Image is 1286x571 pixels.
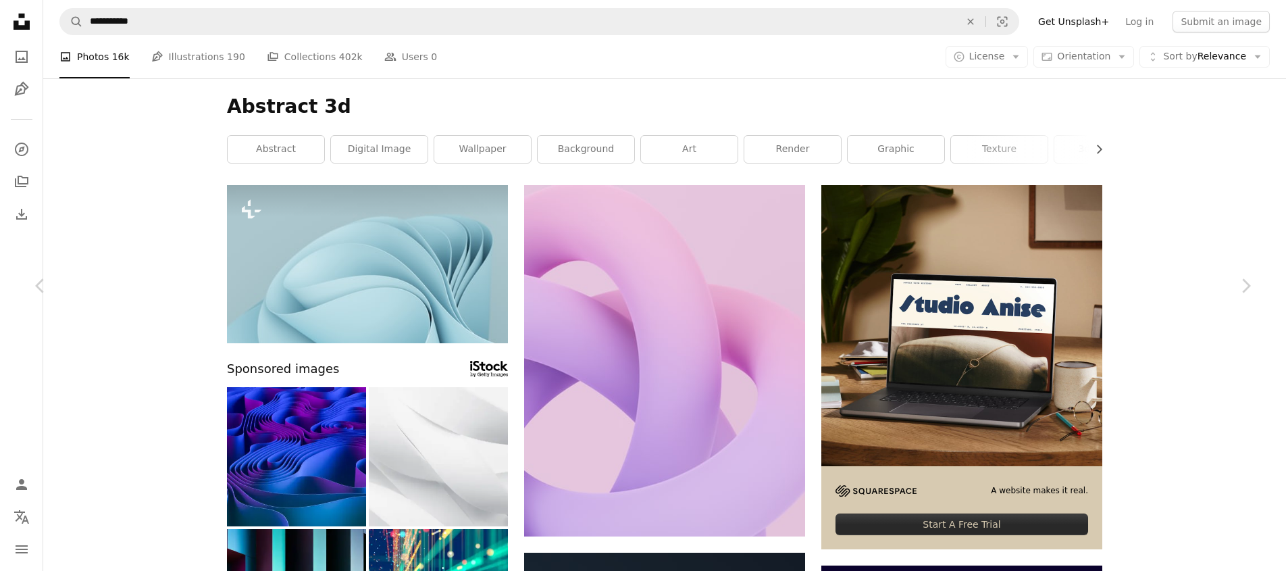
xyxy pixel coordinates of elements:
[431,49,437,64] span: 0
[969,51,1005,61] span: License
[227,95,1102,119] h1: Abstract 3d
[151,35,245,78] a: Illustrations 190
[835,485,917,497] img: file-1705255347840-230a6ab5bca9image
[8,43,35,70] a: Photos
[384,35,438,78] a: Users 0
[227,257,508,270] a: background pattern
[835,514,1088,535] div: Start A Free Trial
[227,185,508,343] img: background pattern
[1030,11,1117,32] a: Get Unsplash+
[538,136,634,163] a: background
[951,136,1048,163] a: texture
[848,136,944,163] a: graphic
[227,359,339,379] span: Sponsored images
[8,201,35,228] a: Download History
[227,387,366,526] img: 3D Abstract Wavy Spiral Background, Neon Lighting
[986,9,1019,34] button: Visual search
[744,136,841,163] a: render
[8,536,35,563] button: Menu
[339,49,363,64] span: 402k
[8,503,35,530] button: Language
[1163,51,1197,61] span: Sort by
[1139,46,1270,68] button: Sort byRelevance
[1173,11,1270,32] button: Submit an image
[946,46,1029,68] button: License
[1033,46,1134,68] button: Orientation
[60,9,83,34] button: Search Unsplash
[267,35,363,78] a: Collections 402k
[227,49,245,64] span: 190
[991,485,1088,497] span: A website makes it real.
[434,136,531,163] a: wallpaper
[1205,221,1286,351] a: Next
[8,136,35,163] a: Explore
[1117,11,1162,32] a: Log in
[228,136,324,163] a: abstract
[1087,136,1102,163] button: scroll list to the right
[524,354,805,366] a: a close up of a pink heart
[524,185,805,537] img: a close up of a pink heart
[8,471,35,498] a: Log in / Sign up
[8,168,35,195] a: Collections
[821,185,1102,466] img: file-1705123271268-c3eaf6a79b21image
[8,76,35,103] a: Illustrations
[331,136,428,163] a: digital image
[956,9,985,34] button: Clear
[821,185,1102,549] a: A website makes it real.Start A Free Trial
[59,8,1019,35] form: Find visuals sitewide
[641,136,738,163] a: art
[1057,51,1110,61] span: Orientation
[1054,136,1151,163] a: 3d render
[369,387,508,526] img: White background, abstract
[1163,50,1246,64] span: Relevance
